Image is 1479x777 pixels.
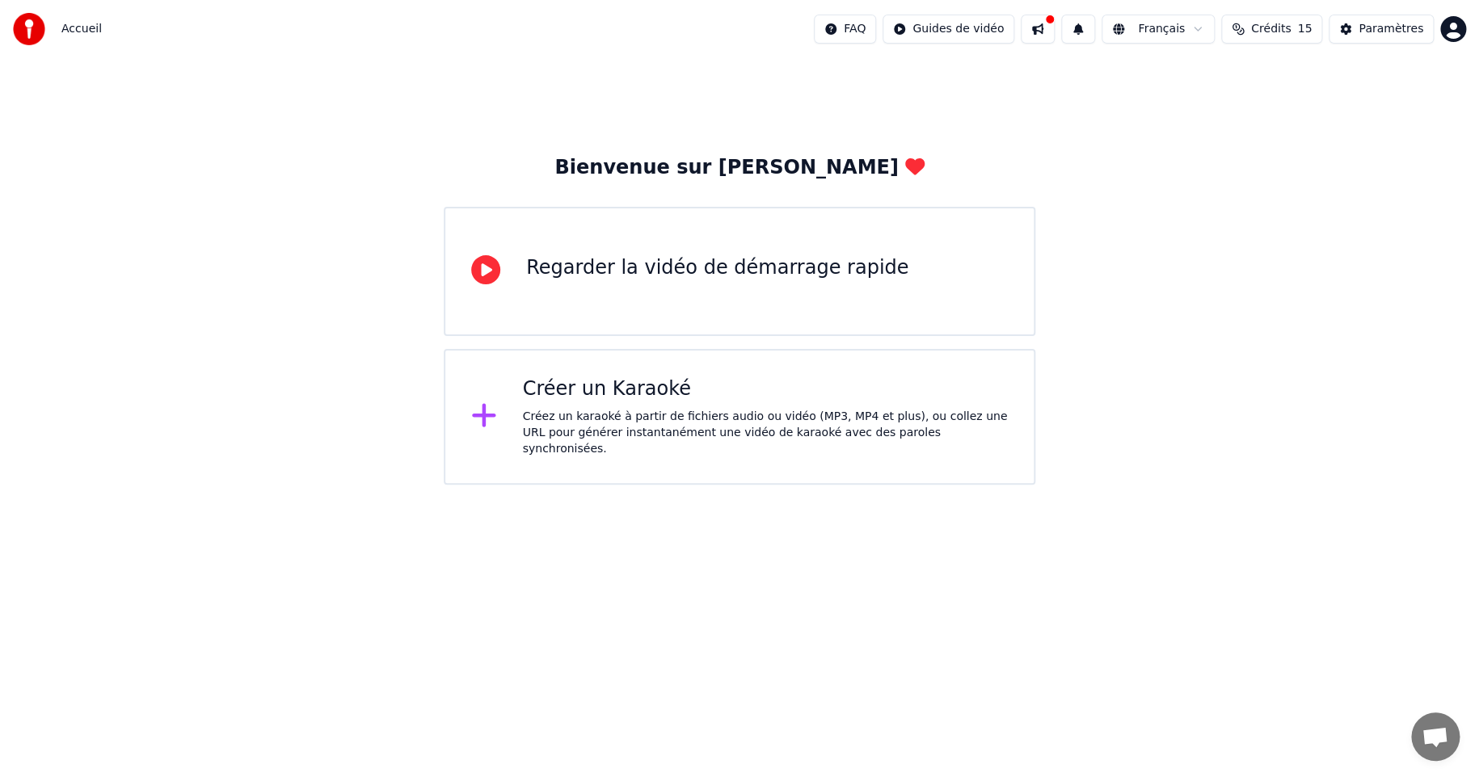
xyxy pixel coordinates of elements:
nav: breadcrumb [61,21,102,37]
a: Ouvrir le chat [1411,712,1460,761]
span: 15 [1297,21,1312,37]
span: Accueil [61,21,102,37]
div: Créer un Karaoké [523,376,1009,402]
span: Crédits [1251,21,1291,37]
div: Regarder la vidéo de démarrage rapide [526,255,908,281]
div: Paramètres [1359,21,1423,37]
button: Paramètres [1329,15,1434,44]
button: Crédits15 [1221,15,1322,44]
button: FAQ [814,15,876,44]
div: Créez un karaoké à partir de fichiers audio ou vidéo (MP3, MP4 et plus), ou collez une URL pour g... [523,409,1009,457]
button: Guides de vidéo [883,15,1014,44]
img: youka [13,13,45,45]
div: Bienvenue sur [PERSON_NAME] [554,155,924,181]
